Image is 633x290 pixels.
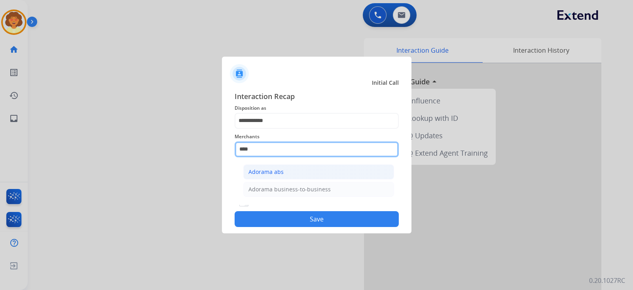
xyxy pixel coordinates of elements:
[248,185,331,193] div: Adorama business-to-business
[235,132,399,141] span: Merchants
[589,276,625,285] p: 0.20.1027RC
[235,211,399,227] button: Save
[235,103,399,113] span: Disposition as
[235,91,399,103] span: Interaction Recap
[372,79,399,87] span: Initial Call
[248,168,284,176] div: Adorama abs
[230,64,249,83] img: contactIcon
